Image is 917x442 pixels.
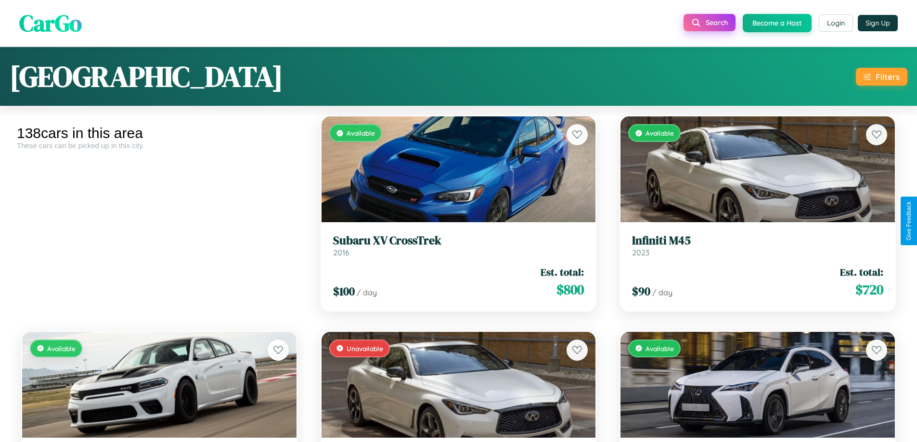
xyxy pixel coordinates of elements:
[840,265,883,279] span: Est. total:
[333,248,349,257] span: 2016
[855,280,883,299] span: $ 720
[856,68,907,86] button: Filters
[652,288,672,297] span: / day
[706,18,728,27] span: Search
[876,72,900,82] div: Filters
[905,202,912,240] div: Give Feedback
[333,283,355,299] span: $ 100
[17,141,302,150] div: These cars can be picked up in this city.
[743,14,812,32] button: Become a Host
[632,234,883,257] a: Infiniti M452023
[632,283,650,299] span: $ 90
[357,288,377,297] span: / day
[333,234,584,248] h3: Subaru XV CrossTrek
[347,129,375,137] span: Available
[47,344,76,353] span: Available
[684,14,736,31] button: Search
[17,125,302,141] div: 138 cars in this area
[819,14,853,32] button: Login
[858,15,898,31] button: Sign Up
[646,129,674,137] span: Available
[646,344,674,353] span: Available
[10,57,283,96] h1: [GEOGRAPHIC_DATA]
[541,265,584,279] span: Est. total:
[333,234,584,257] a: Subaru XV CrossTrek2016
[347,344,383,353] span: Unavailable
[556,280,584,299] span: $ 800
[19,7,82,39] span: CarGo
[632,234,883,248] h3: Infiniti M45
[632,248,649,257] span: 2023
